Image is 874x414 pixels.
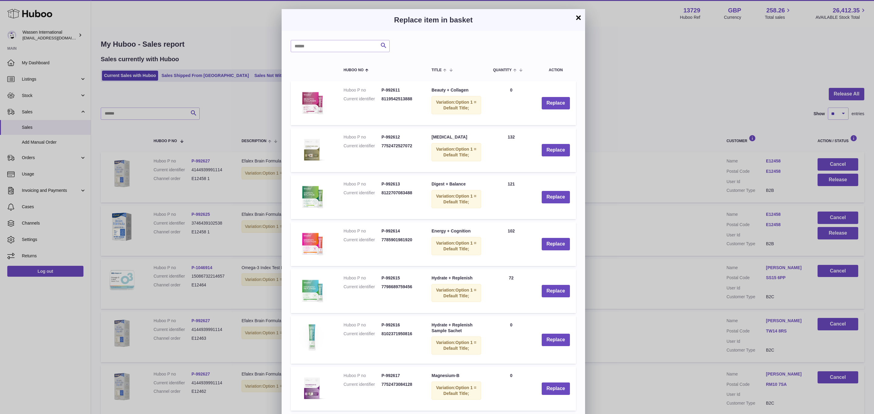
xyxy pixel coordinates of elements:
[432,284,481,302] div: Variation:
[443,194,476,204] span: Option 1 = Default Title;
[542,144,570,156] button: Replace
[487,316,536,364] td: 0
[487,81,536,125] td: 0
[381,382,419,387] dd: 7752473084128
[344,373,381,379] dt: Huboo P no
[381,275,419,281] dd: P-992615
[542,334,570,346] button: Replace
[344,237,381,243] dt: Current identifier
[487,128,536,172] td: 132
[344,143,381,149] dt: Current identifier
[381,237,419,243] dd: 7785901981920
[432,237,481,255] div: Variation:
[381,331,419,337] dd: 8102371950816
[297,87,327,118] img: Beauty + Collagen
[542,285,570,297] button: Replace
[425,175,487,219] td: Digest + Balance
[344,134,381,140] dt: Huboo P no
[536,61,576,78] th: Action
[297,373,327,403] img: Magnesium-B
[297,228,327,259] img: Energy + Cognition
[432,382,481,400] div: Variation:
[297,134,327,165] img: CoEnzyme Q10
[487,269,536,313] td: 72
[542,97,570,109] button: Replace
[575,14,582,21] button: ×
[443,385,476,396] span: Option 1 = Default Title;
[381,284,419,290] dd: 7798689759456
[425,316,487,364] td: Hydrate + Replenish Sample Sachet
[542,382,570,395] button: Replace
[381,134,419,140] dd: P-992612
[425,367,487,411] td: Magnesium-B
[432,96,481,114] div: Variation:
[443,100,476,110] span: Option 1 = Default Title;
[432,190,481,208] div: Variation:
[381,87,419,93] dd: P-992611
[344,331,381,337] dt: Current identifier
[487,222,536,266] td: 102
[425,269,487,313] td: Hydrate + Replenish
[381,228,419,234] dd: P-992614
[381,181,419,187] dd: P-992613
[381,373,419,379] dd: P-992617
[344,181,381,187] dt: Huboo P no
[487,367,536,411] td: 0
[432,68,442,72] span: Title
[344,284,381,290] dt: Current identifier
[381,143,419,149] dd: 7752472527072
[542,191,570,203] button: Replace
[381,190,419,196] dd: 8122707083488
[432,143,481,161] div: Variation:
[443,241,476,251] span: Option 1 = Default Title;
[344,96,381,102] dt: Current identifier
[344,87,381,93] dt: Huboo P no
[381,96,419,102] dd: 8119542513888
[443,340,476,351] span: Option 1 = Default Title;
[344,382,381,387] dt: Current identifier
[381,322,419,328] dd: P-992616
[297,322,327,352] img: Hydrate + Replenish Sample Sachet
[432,336,481,355] div: Variation:
[344,275,381,281] dt: Huboo P no
[487,175,536,219] td: 121
[443,288,476,298] span: Option 1 = Default Title;
[344,190,381,196] dt: Current identifier
[297,275,327,305] img: Hydrate + Replenish
[344,228,381,234] dt: Huboo P no
[443,147,476,157] span: Option 1 = Default Title;
[291,15,576,25] h3: Replace item in basket
[425,128,487,172] td: [MEDICAL_DATA]
[425,81,487,125] td: Beauty + Collagen
[493,68,512,72] span: Quantity
[344,322,381,328] dt: Huboo P no
[542,238,570,250] button: Replace
[297,181,327,212] img: Digest + Balance
[425,222,487,266] td: Energy + Cognition
[344,68,364,72] span: Huboo no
